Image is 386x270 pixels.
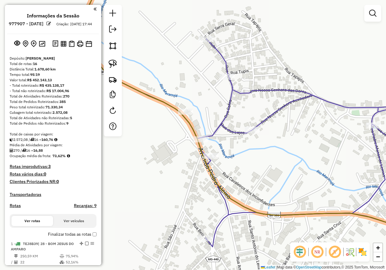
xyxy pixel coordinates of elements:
a: OpenStreetMap [296,265,322,269]
i: % de utilização da cubagem [60,260,64,264]
div: 2.572,08 / 16 = [10,137,96,142]
strong: 16,88 [33,148,43,153]
div: - Total roteirizado: [10,83,96,88]
span: Ocupação média da frota: [10,154,51,158]
strong: 385 [59,99,66,104]
strong: 71.330,34 [46,105,63,109]
span: Exibir rótulo [327,245,342,259]
strong: 95:19 [30,72,40,77]
div: Depósito: [10,56,96,61]
h4: Transportadoras [10,192,96,197]
button: Visualizar Romaneio [68,39,76,48]
button: Imprimir Rotas [76,39,84,48]
td: 75,94% [65,253,94,259]
div: - Total não roteirizado: [10,88,96,94]
span: | 28 - BOM JESUS DO AMPARO [11,241,74,251]
strong: 73,62% [52,154,66,158]
button: Otimizar todas as rotas [38,39,46,48]
a: Zoom in [373,243,382,252]
strong: R$ 435.138,17 [40,83,64,88]
a: Exportar sessão [107,23,119,37]
a: Zoom out [373,252,382,261]
span: | [276,265,277,269]
div: Cubagem total roteirizado: [10,110,96,115]
i: Cubagem total roteirizado [10,138,13,141]
i: Total de rotas [30,138,34,141]
a: Reroteirizar Sessão [107,104,119,118]
span: Ocultar NR [310,245,324,259]
td: 250,59 KM [20,253,59,259]
button: Adicionar Atividades [30,39,38,48]
strong: 160,76 [41,137,53,142]
td: / [11,259,14,265]
i: % de utilização do peso [60,254,64,258]
span: + [376,244,380,251]
div: Média de Atividades por viagem: [10,142,96,148]
h4: Informações da Sessão [27,13,79,19]
button: Ver rotas [11,216,53,226]
strong: 2.572,08 [52,110,68,115]
strong: 0 [56,179,59,184]
div: Total de rotas: [10,61,96,67]
strong: 9 [66,121,68,126]
div: Tempo total: [10,72,96,77]
a: Criar modelo [107,88,119,102]
h4: Rotas improdutivas: [10,164,96,169]
a: Leaflet [261,265,275,269]
div: 270 / 16 = [10,148,96,153]
em: Finalizar rota [85,242,89,245]
h4: Rotas vários dias: [10,172,96,177]
strong: 0 [44,171,46,177]
label: Finalizar todas as rotas [48,231,96,237]
i: Distância Total [14,254,18,258]
span: 1 - [11,241,74,251]
span: Ocultar deslocamento [293,245,307,259]
strong: [PERSON_NAME] [26,56,55,61]
em: Média calculada utilizando a maior ocupação (%Peso ou %Cubagem) de cada rota da sessão. Rotas cro... [67,154,70,158]
div: Total de Pedidos Roteirizados: [10,99,96,104]
i: Total de Atividades [10,149,13,152]
em: Opções [90,242,94,245]
h4: Clientes Priorizados NR: [10,179,96,184]
strong: 1.678,60 km [34,67,56,71]
img: Exibir/Ocultar setores [358,247,367,257]
div: Total de caixas por viagem: [10,132,96,137]
input: Finalizar todas as rotas [93,232,96,236]
strong: R$ 452.143,13 [27,78,52,82]
div: Valor total: [10,77,96,83]
strong: 16 [33,61,37,66]
div: Total de Pedidos não Roteirizados: [10,121,96,126]
h6: 977907 - [DATE] [9,21,43,26]
a: Clique aqui para minimizar o painel [93,5,96,12]
i: Meta Caixas/viagem: 1,00 Diferença: 159,76 [54,138,57,141]
a: Exibir filtros [367,7,379,19]
img: Criar rota [109,75,117,84]
div: Total de Atividades Roteirizadas: [10,94,96,99]
div: Criação: [DATE] 17:44 [54,21,94,27]
img: Selecionar atividades - polígono [109,42,117,50]
strong: 3 [48,164,51,169]
strong: 270 [63,94,69,98]
div: Map data © contributors,© 2025 TomTom, Microsoft [259,265,386,270]
div: Total de Atividades não Roteirizadas: [10,115,96,121]
em: Alterar nome da sessão [46,21,51,26]
img: Fluxo de ruas [345,247,355,257]
i: Total de rotas [22,149,26,152]
button: Disponibilidade de veículos [84,39,93,48]
span: − [376,253,380,260]
td: 22 [20,259,59,265]
i: Total de Atividades [14,260,18,264]
strong: R$ 17.004,96 [46,88,69,93]
h4: Recargas: 9 [74,203,96,208]
div: Peso total roteirizado: [10,104,96,110]
button: Centralizar mapa no depósito ou ponto de apoio [21,39,30,48]
button: Logs desbloquear sessão [51,39,59,48]
a: Rotas [10,203,21,208]
span: TEJ8B39 [23,241,38,246]
button: Visualizar relatório de Roteirização [59,39,68,48]
td: 52,16% [65,259,94,265]
strong: 5 [70,116,72,120]
button: Ver veículos [53,216,95,226]
button: Exibir sessão original [13,39,21,48]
